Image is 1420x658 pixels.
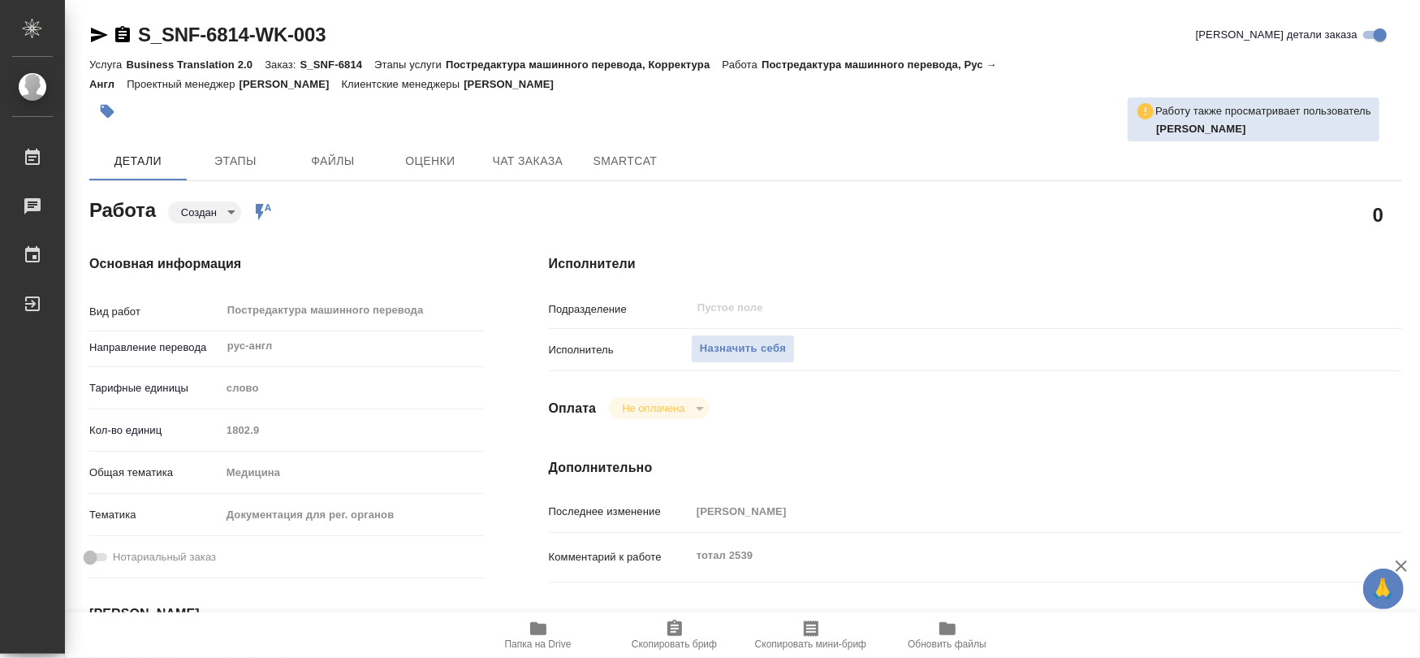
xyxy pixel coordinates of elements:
[549,399,597,418] h4: Оплата
[240,78,342,90] p: [PERSON_NAME]
[1373,201,1383,228] h2: 0
[1363,569,1404,609] button: 🙏
[294,151,372,171] span: Файлы
[89,340,221,356] p: Направление перевода
[1370,572,1397,606] span: 🙏
[1156,121,1371,137] p: Горшкова Валентина
[89,304,221,320] p: Вид работ
[89,93,125,129] button: Добавить тэг
[505,639,572,650] span: Папка на Drive
[586,151,664,171] span: SmartCat
[89,422,221,439] p: Кол-во единиц
[606,613,743,658] button: Скопировать бриф
[89,25,109,45] button: Скопировать ссылку для ЯМессенджера
[1155,103,1371,119] p: Работу также просматривает пользователь
[700,340,786,358] span: Назначить себя
[908,639,986,650] span: Обновить файлы
[617,401,689,415] button: Не оплачена
[89,58,126,71] p: Услуга
[138,24,326,45] a: S_SNF-6814-WK-003
[221,374,484,402] div: слово
[879,613,1016,658] button: Обновить файлы
[89,194,156,223] h2: Работа
[89,507,221,523] p: Тематика
[549,254,1402,274] h4: Исполнители
[549,504,691,520] p: Последнее изменение
[176,206,222,219] button: Создан
[549,549,691,565] p: Комментарий к работе
[89,254,484,274] h4: Основная информация
[691,335,795,363] button: Назначить себя
[374,58,446,71] p: Этапы услуги
[89,380,221,396] p: Тарифные единицы
[549,458,1402,478] h4: Дополнительно
[691,542,1331,569] textarea: тотал 2539
[342,78,464,90] p: Клиентские менеджеры
[691,604,1331,632] textarea: /Clients/Sanofi/Orders/S_SNF-6814/Translated/S_SNF-6814-WK-003
[196,151,274,171] span: Этапы
[89,465,221,481] p: Общая тематика
[464,78,566,90] p: [PERSON_NAME]
[549,612,691,628] p: Путь на drive
[1156,123,1246,135] b: [PERSON_NAME]
[391,151,469,171] span: Оценки
[609,397,709,419] div: Создан
[300,58,375,71] p: S_SNF-6814
[1196,27,1357,43] span: [PERSON_NAME] детали заказа
[470,613,606,658] button: Папка на Drive
[221,501,484,529] div: Документация для рег. органов
[113,25,132,45] button: Скопировать ссылку
[691,500,1331,523] input: Пустое поле
[89,604,484,624] h4: [PERSON_NAME]
[126,58,265,71] p: Business Translation 2.0
[127,78,239,90] p: Проектный менеджер
[549,342,691,358] p: Исполнитель
[221,418,484,442] input: Пустое поле
[265,58,300,71] p: Заказ:
[632,639,717,650] span: Скопировать бриф
[755,639,866,650] span: Скопировать мини-бриф
[489,151,567,171] span: Чат заказа
[99,151,177,171] span: Детали
[722,58,762,71] p: Работа
[168,201,241,223] div: Создан
[549,301,691,318] p: Подразделение
[743,613,879,658] button: Скопировать мини-бриф
[221,459,484,487] div: Медицина
[696,298,1293,318] input: Пустое поле
[446,58,722,71] p: Постредактура машинного перевода, Корректура
[113,549,216,565] span: Нотариальный заказ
